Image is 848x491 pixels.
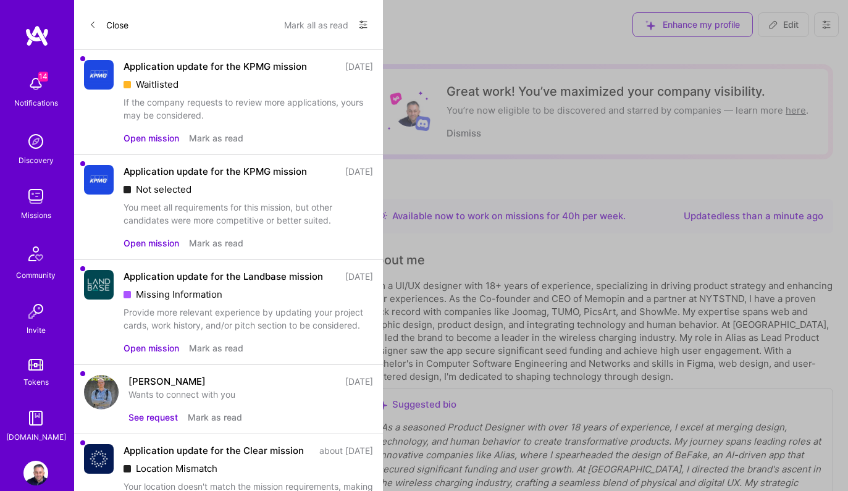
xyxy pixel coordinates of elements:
button: Close [89,15,128,35]
div: Application update for the KPMG mission [124,60,307,73]
img: Company Logo [84,444,114,474]
img: User Avatar [23,461,48,485]
div: Invite [27,324,46,337]
div: [PERSON_NAME] [128,375,206,388]
button: Mark as read [189,237,243,250]
button: See request [128,411,178,424]
button: Mark all as read [284,15,348,35]
div: [DATE] [345,270,373,283]
div: Missing Information [124,288,373,301]
div: Tokens [23,376,49,388]
div: Application update for the KPMG mission [124,165,307,178]
div: Application update for the Landbase mission [124,270,323,283]
a: User Avatar [20,461,51,485]
button: Open mission [124,342,179,355]
div: [DATE] [345,375,373,388]
button: Mark as read [189,342,243,355]
div: Location Mismatch [124,462,373,475]
button: Open mission [124,132,179,145]
div: [DATE] [345,60,373,73]
div: If the company requests to review more applications, yours may be considered. [124,96,373,122]
div: Wants to connect with you [128,388,373,401]
div: Discovery [19,154,54,167]
img: teamwork [23,184,48,209]
div: Community [16,269,56,282]
div: Missions [21,209,51,222]
img: user avatar [84,375,119,409]
img: discovery [23,129,48,154]
img: Community [21,239,51,269]
div: You meet all requirements for this mission, but other candidates were more competitive or better ... [124,201,373,227]
button: Mark as read [189,132,243,145]
img: logo [25,25,49,47]
img: Company Logo [84,60,114,90]
div: [DATE] [345,165,373,178]
img: guide book [23,406,48,430]
div: about [DATE] [319,444,373,457]
div: Provide more relevant experience by updating your project cards, work history, and/or pitch secti... [124,306,373,332]
div: Application update for the Clear mission [124,444,304,457]
button: Open mission [124,237,179,250]
img: Company Logo [84,165,114,195]
img: Company Logo [84,270,114,300]
button: Mark as read [188,411,242,424]
img: tokens [28,359,43,371]
div: Waitlisted [124,78,373,91]
div: [DOMAIN_NAME] [6,430,66,443]
div: Not selected [124,183,373,196]
img: Invite [23,299,48,324]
